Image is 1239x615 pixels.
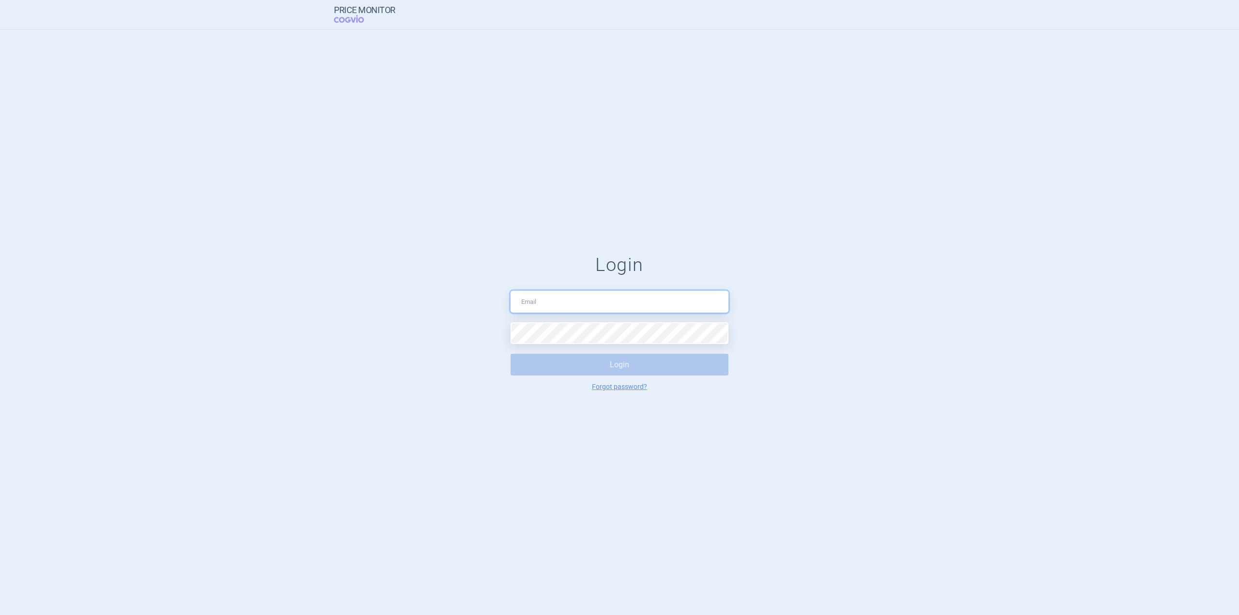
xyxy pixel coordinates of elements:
span: COGVIO [334,15,378,23]
input: Email [511,291,728,313]
button: Login [511,354,728,375]
a: Price MonitorCOGVIO [334,5,395,24]
h1: Login [511,254,728,276]
strong: Price Monitor [334,5,395,15]
a: Forgot password? [592,383,647,390]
